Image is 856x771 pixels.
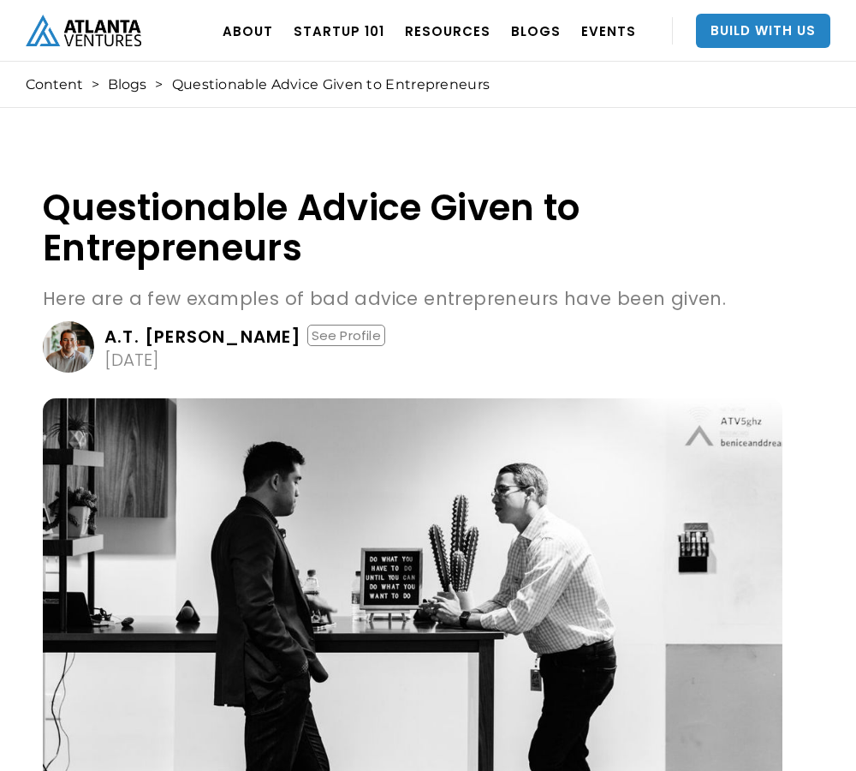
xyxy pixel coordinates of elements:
p: Here are a few examples of bad advice entrepreneurs have been given. [43,285,782,313]
div: A.T. [PERSON_NAME] [104,328,302,345]
h1: Questionable Advice Given to Entrepreneurs [43,188,782,268]
div: See Profile [307,325,385,346]
a: RESOURCES [405,7,490,55]
div: Questionable Advice Given to Entrepreneurs [172,76,490,93]
a: Blogs [108,76,146,93]
div: [DATE] [104,351,159,368]
div: > [92,76,99,93]
a: Startup 101 [294,7,384,55]
a: EVENTS [581,7,636,55]
a: ABOUT [223,7,273,55]
a: Content [26,76,83,93]
a: BLOGS [511,7,561,55]
div: > [155,76,163,93]
a: Build With Us [696,14,830,48]
a: A.T. [PERSON_NAME]See Profile[DATE] [43,321,782,373]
